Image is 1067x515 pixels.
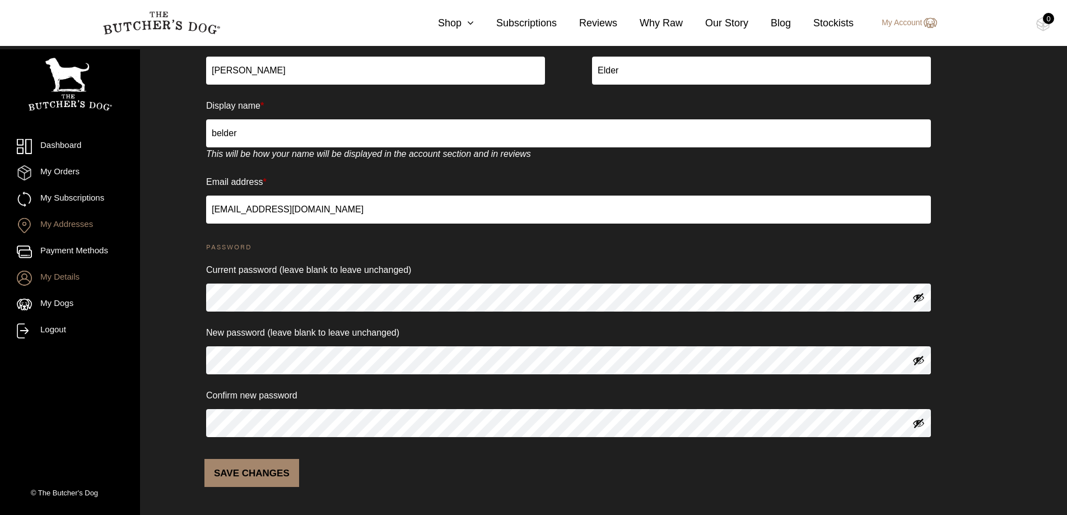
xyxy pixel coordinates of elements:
legend: Password [206,234,934,259]
div: 0 [1043,13,1054,24]
button: Show password [912,291,925,304]
a: My Dogs [17,297,123,312]
label: Current password (leave blank to leave unchanged) [206,261,411,279]
a: Our Story [683,16,748,31]
button: Show password [912,354,925,366]
a: Shop [416,16,474,31]
a: My Account [870,16,936,30]
a: Subscriptions [474,16,557,31]
label: Email address [206,173,267,191]
img: TBD_Portrait_Logo_White.png [28,58,112,111]
a: Stockists [791,16,854,31]
a: Why Raw [617,16,683,31]
a: Blog [748,16,791,31]
button: Save changes [204,459,299,487]
a: Dashboard [17,139,123,154]
a: My Details [17,271,123,286]
a: My Orders [17,165,123,180]
a: Reviews [557,16,617,31]
em: This will be how your name will be displayed in the account section and in reviews [206,149,531,159]
a: My Subscriptions [17,192,123,207]
img: TBD_Cart-Empty.png [1036,17,1050,31]
a: My Addresses [17,218,123,233]
label: New password (leave blank to leave unchanged) [206,324,399,342]
a: Logout [17,323,123,338]
button: Show password [912,417,925,429]
a: Payment Methods [17,244,123,259]
label: Display name [206,97,264,115]
label: Confirm new password [206,387,297,405]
